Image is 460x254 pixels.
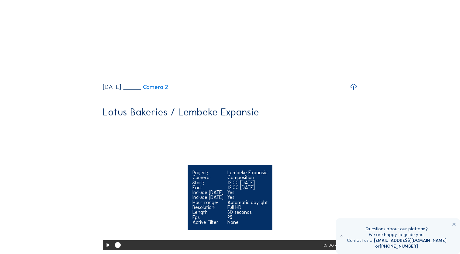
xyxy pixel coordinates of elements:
div: Active Filter: [192,220,224,225]
div: 12:00 [DATE] [227,180,268,185]
div: Camera: [192,175,224,180]
div: or [347,243,446,249]
div: Lotus Bakeries / Lembeke Expansie [103,107,259,117]
div: Include [DATE]: [192,190,224,195]
div: We are happy to guide you. [347,232,446,238]
div: Full HD [227,205,268,210]
div: Include [DATE]: [192,195,224,200]
div: End: [192,185,224,190]
div: Hour range: [192,200,224,205]
div: [DATE] [103,84,121,90]
img: operator [341,226,342,246]
div: 12:00 [DATE] [227,185,268,190]
div: 25 [227,215,268,220]
div: Resolution: [192,205,224,210]
div: Composition [227,175,268,180]
div: Length: [192,210,224,215]
div: Project: [192,170,224,175]
div: Automatic daylight [227,200,268,205]
div: Start: [192,180,224,185]
div: Contact us at [347,238,446,243]
a: Camera 2 [123,84,168,90]
div: None [227,220,268,225]
div: Fps: [192,215,224,220]
div: Yes [227,190,268,195]
div: Lembeke Expansie [227,170,268,175]
a: [PHONE_NUMBER] [380,243,418,249]
div: 0: 00 [323,240,335,250]
div: Yes [227,195,268,200]
video: Your browser does not support the video tag. [103,122,357,249]
div: 60 seconds [227,210,268,215]
div: / 0:05 [335,240,346,250]
div: Questions about our platform? [347,226,446,232]
a: [EMAIL_ADDRESS][DOMAIN_NAME] [374,238,446,243]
